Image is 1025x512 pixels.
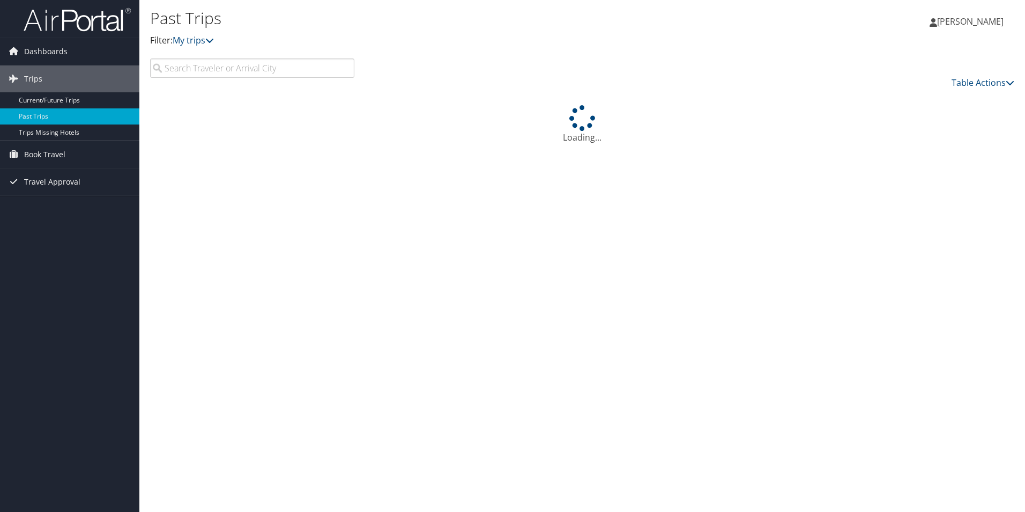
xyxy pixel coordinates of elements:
span: Dashboards [24,38,68,65]
input: Search Traveler or Arrival City [150,58,354,78]
span: [PERSON_NAME] [937,16,1004,27]
span: Travel Approval [24,169,80,195]
a: Table Actions [952,77,1014,89]
img: airportal-logo.png [24,7,131,32]
p: Filter: [150,34,726,48]
span: Book Travel [24,141,65,168]
div: Loading... [150,105,1014,144]
a: [PERSON_NAME] [930,5,1014,38]
span: Trips [24,65,42,92]
h1: Past Trips [150,7,726,30]
a: My trips [173,34,214,46]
